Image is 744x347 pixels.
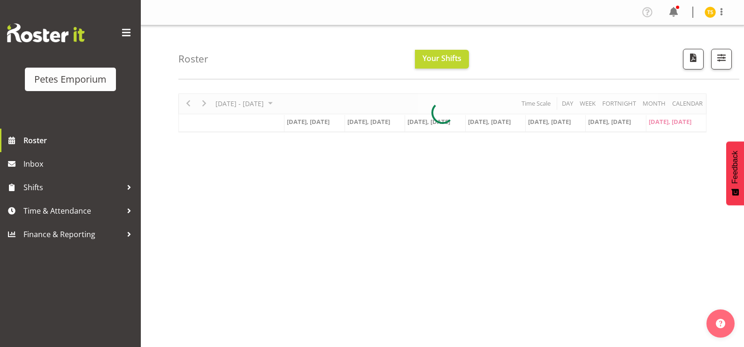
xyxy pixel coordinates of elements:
span: Roster [23,133,136,147]
button: Your Shifts [415,50,469,69]
div: Petes Emporium [34,72,107,86]
button: Download a PDF of the roster according to the set date range. [683,49,704,69]
img: Rosterit website logo [7,23,84,42]
img: help-xxl-2.png [716,319,725,328]
button: Feedback - Show survey [726,141,744,205]
span: Time & Attendance [23,204,122,218]
span: Inbox [23,157,136,171]
span: Shifts [23,180,122,194]
span: Your Shifts [422,53,461,63]
img: tamara-straker11292.jpg [705,7,716,18]
span: Feedback [731,151,739,184]
span: Finance & Reporting [23,227,122,241]
h4: Roster [178,54,208,64]
button: Filter Shifts [711,49,732,69]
